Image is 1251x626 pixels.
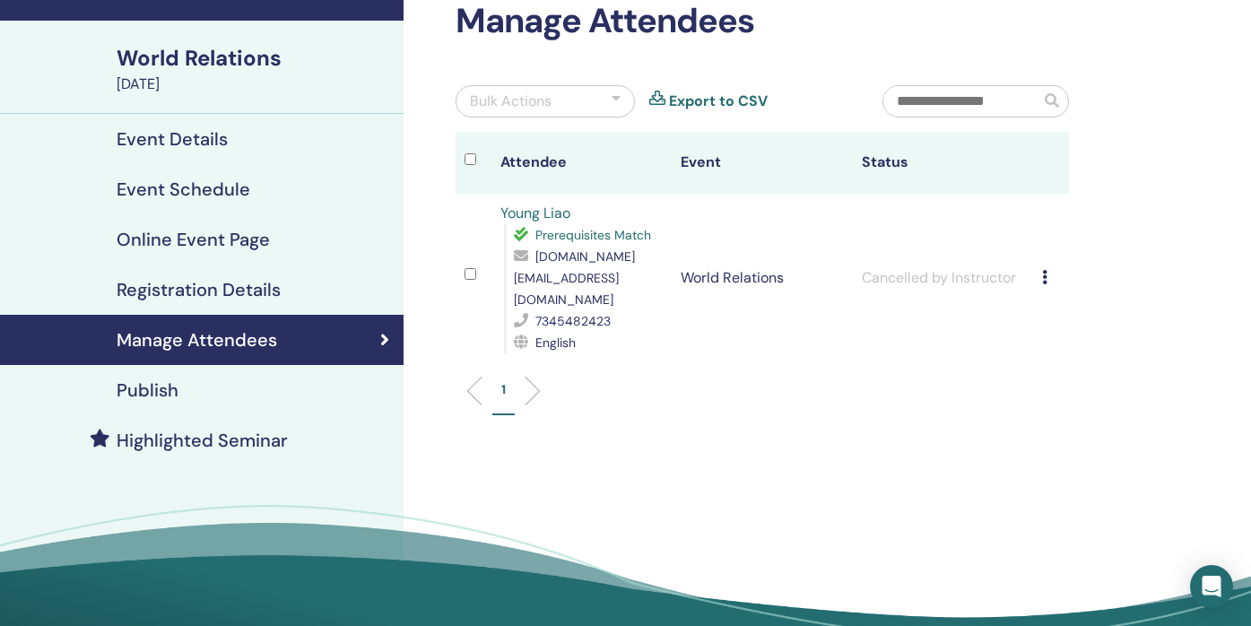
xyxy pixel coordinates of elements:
a: Export to CSV [669,91,768,112]
span: [DOMAIN_NAME][EMAIL_ADDRESS][DOMAIN_NAME] [514,248,635,308]
span: 7345482423 [535,313,611,329]
div: World Relations [117,43,393,74]
h4: Event Schedule [117,178,250,200]
h4: Manage Attendees [117,329,277,351]
th: Attendee [491,132,672,194]
div: Bulk Actions [470,91,552,112]
h4: Highlighted Seminar [117,430,288,451]
a: World Relations[DATE] [106,43,404,95]
span: English [535,335,576,351]
p: 1 [501,380,506,399]
td: World Relations [672,194,852,362]
span: Prerequisites Match [535,227,651,243]
div: [DATE] [117,74,393,95]
h4: Publish [117,379,178,401]
th: Status [853,132,1033,194]
h4: Online Event Page [117,229,270,250]
th: Event [672,132,852,194]
h2: Manage Attendees [456,1,1069,42]
div: Open Intercom Messenger [1190,565,1233,608]
a: Young Liao [500,204,570,222]
h4: Event Details [117,128,228,150]
h4: Registration Details [117,279,281,300]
